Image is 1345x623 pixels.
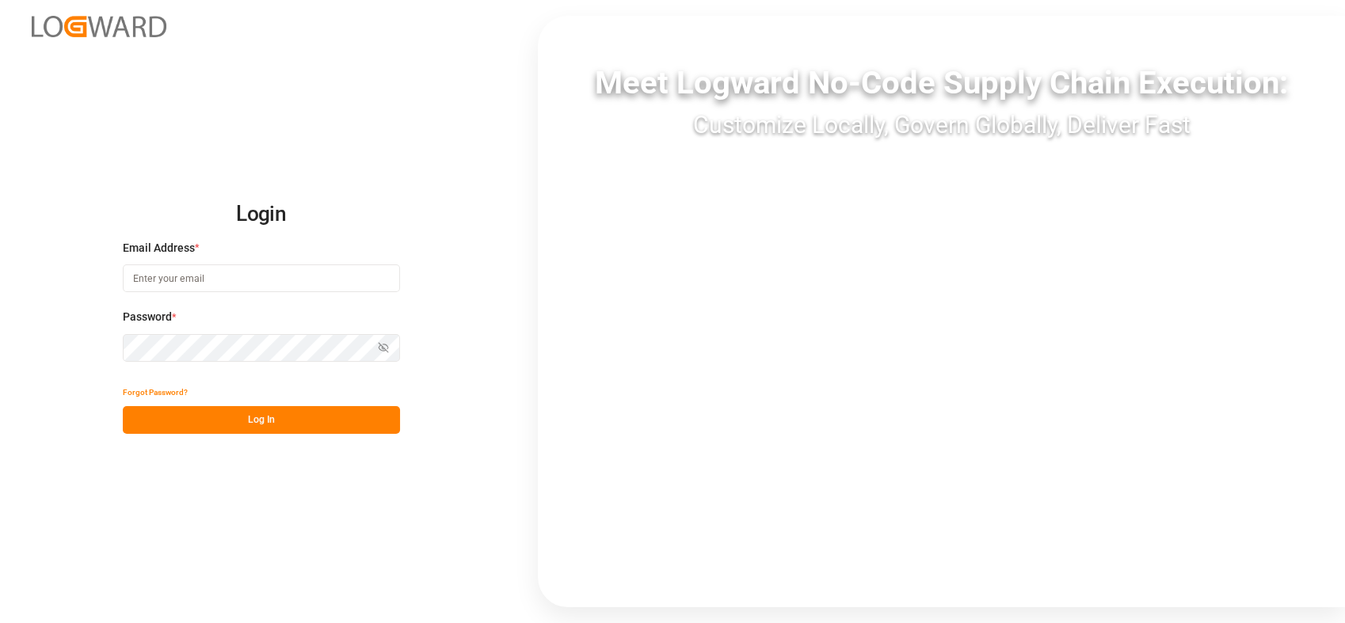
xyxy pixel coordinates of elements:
span: Password [123,309,172,325]
input: Enter your email [123,264,400,292]
div: Customize Locally, Govern Globally, Deliver Fast [538,107,1345,142]
div: Meet Logward No-Code Supply Chain Execution: [538,59,1345,107]
button: Forgot Password? [123,378,188,406]
img: Logward_new_orange.png [32,16,166,37]
h2: Login [123,189,400,240]
button: Log In [123,406,400,434]
span: Email Address [123,240,195,256]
